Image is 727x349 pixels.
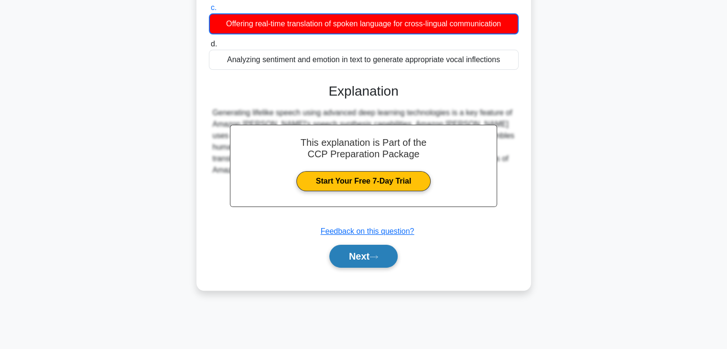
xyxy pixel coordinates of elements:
a: Start Your Free 7-Day Trial [296,171,431,191]
div: Analyzing sentiment and emotion in text to generate appropriate vocal inflections [209,50,519,70]
span: d. [211,40,217,48]
span: c. [211,3,217,11]
div: Generating lifelike speech using advanced deep learning technologies is a key feature of Amazon [... [213,107,515,176]
button: Next [329,245,398,268]
div: Offering real-time translation of spoken language for cross-lingual communication [209,13,519,34]
h3: Explanation [215,83,513,99]
a: Feedback on this question? [321,227,414,235]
